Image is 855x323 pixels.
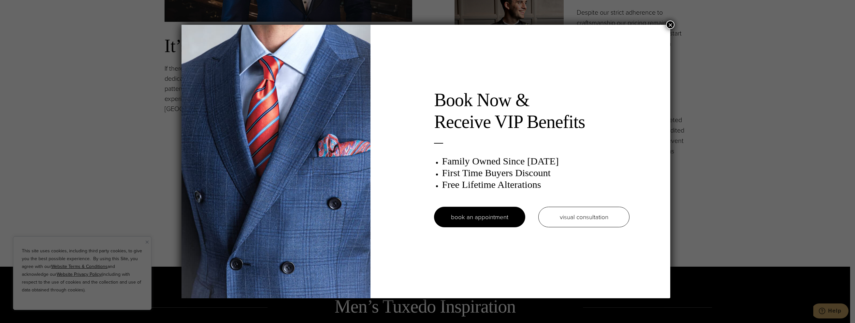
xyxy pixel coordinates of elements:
span: Help [15,5,28,10]
h3: Free Lifetime Alterations [442,179,630,190]
a: book an appointment [434,207,525,227]
button: Close [666,21,674,29]
h3: First Time Buyers Discount [442,167,630,179]
h2: Book Now & Receive VIP Benefits [434,89,630,133]
a: visual consultation [538,207,630,227]
h3: Family Owned Since [DATE] [442,155,630,167]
